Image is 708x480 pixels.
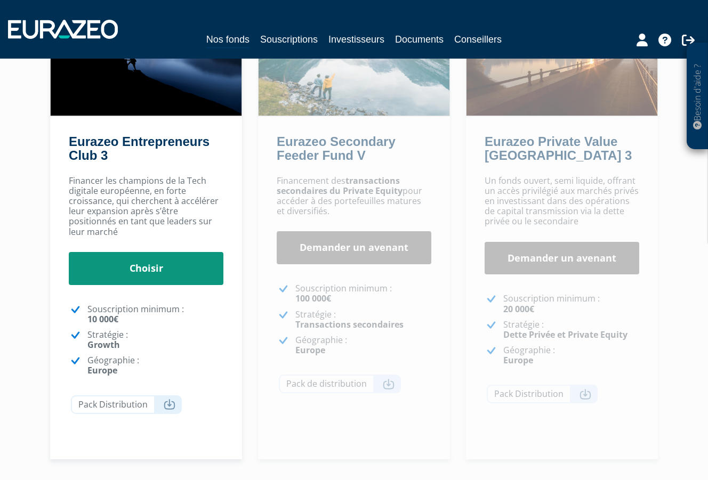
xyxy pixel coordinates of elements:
strong: 100 000€ [295,292,331,304]
p: Géographie : [87,355,223,376]
p: Financement des pour accéder à des portefeuilles matures et diversifiés. [277,176,431,217]
a: Documents [395,32,444,47]
a: Eurazeo Secondary Feeder Fund V [277,134,396,162]
a: Nos fonds [206,32,250,48]
p: Stratégie : [503,320,639,340]
a: Eurazeo Entrepreneurs Club 3 [69,134,210,162]
p: Souscription minimum : [503,294,639,314]
strong: transactions secondaires du Private Equity [277,175,403,197]
strong: Europe [87,364,117,376]
a: Investisseurs [328,32,384,47]
a: Demander un avenant [277,231,431,264]
a: Pack Distribution [487,385,598,403]
a: Pack de distribution [279,375,401,393]
a: Pack Distribution [71,395,182,414]
a: Eurazeo Private Value [GEOGRAPHIC_DATA] 3 [485,134,632,162]
p: Besoin d'aide ? [691,48,704,144]
strong: Transactions secondaires [295,319,404,330]
a: Demander un avenant [485,242,639,275]
img: 1732889491-logotype_eurazeo_blanc_rvb.png [8,20,118,39]
p: Géographie : [503,345,639,365]
a: Conseillers [454,32,502,47]
strong: 20 000€ [503,303,534,315]
strong: Dette Privée et Private Equity [503,329,627,340]
p: Stratégie : [87,330,223,350]
a: Souscriptions [260,32,318,47]
strong: Europe [295,344,325,356]
p: Géographie : [295,335,431,355]
a: Choisir [69,252,223,285]
strong: 10 000€ [87,313,118,325]
p: Souscription minimum : [87,304,223,324]
strong: Growth [87,339,120,351]
p: Un fonds ouvert, semi liquide, offrant un accès privilégié aux marchés privés en investissant dan... [485,176,639,227]
strong: Europe [503,354,533,366]
p: Financer les champions de la Tech digitale européenne, en forte croissance, qui cherchent à accél... [69,176,223,237]
p: Souscription minimum : [295,283,431,304]
p: Stratégie : [295,310,431,330]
